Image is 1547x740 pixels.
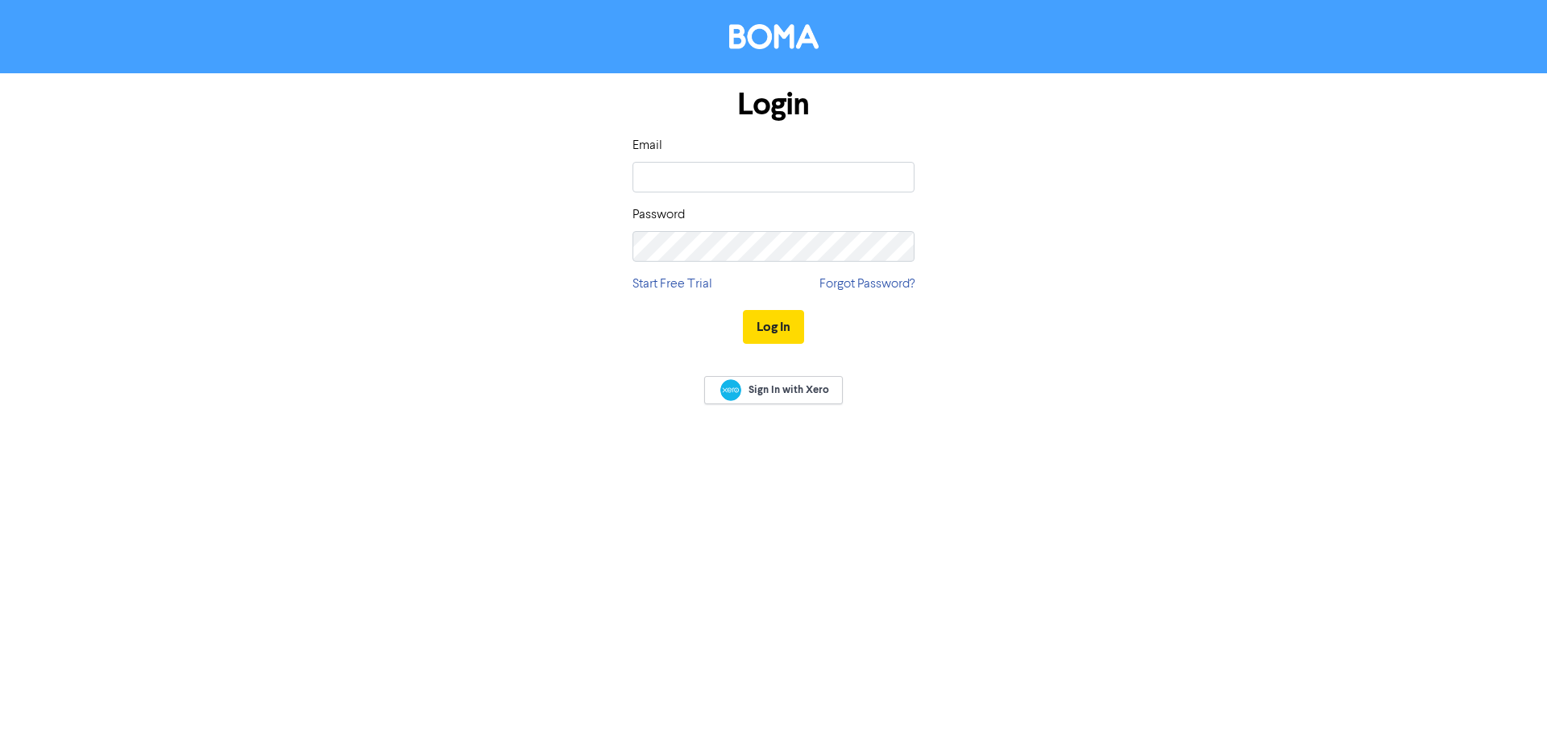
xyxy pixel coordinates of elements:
[743,310,804,344] button: Log In
[632,275,712,294] a: Start Free Trial
[704,376,843,404] a: Sign In with Xero
[632,205,685,225] label: Password
[632,86,915,123] h1: Login
[819,275,915,294] a: Forgot Password?
[632,136,662,155] label: Email
[749,382,829,397] span: Sign In with Xero
[729,24,819,49] img: BOMA Logo
[720,379,741,401] img: Xero logo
